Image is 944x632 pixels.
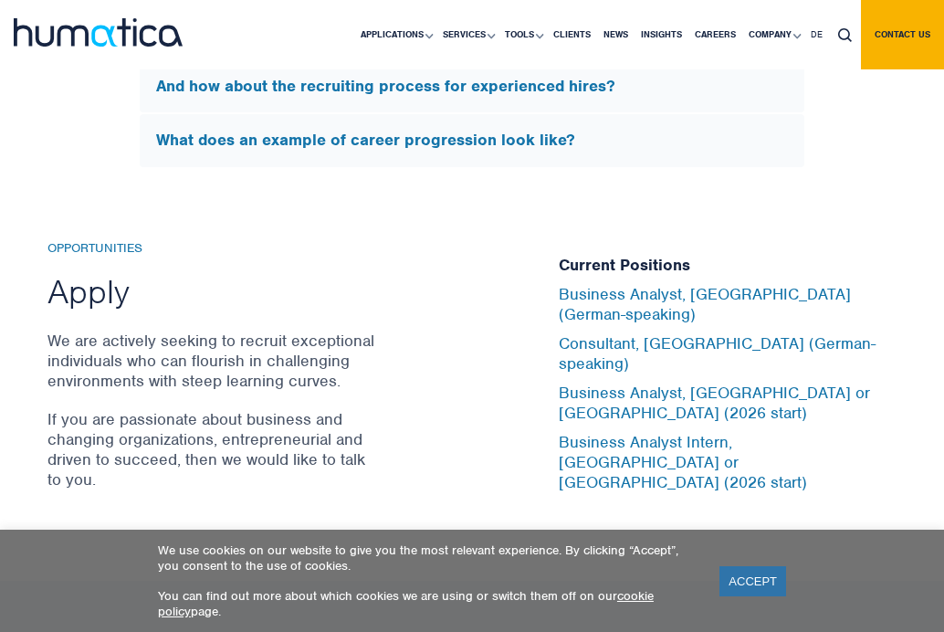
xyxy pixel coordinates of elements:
p: We use cookies on our website to give you the most relevant experience. By clicking “Accept”, you... [158,542,697,574]
img: logo [14,18,183,47]
h5: What does an example of career progression look like? [156,131,788,151]
a: ACCEPT [719,566,786,596]
p: You can find out more about which cookies we are using or switch them off on our page. [158,588,697,619]
h6: Opportunities [47,241,376,257]
a: Business Analyst, [GEOGRAPHIC_DATA] (German-speaking) [559,284,851,324]
img: search_icon [838,28,852,42]
a: Business Analyst, [GEOGRAPHIC_DATA] or [GEOGRAPHIC_DATA] (2026 start) [559,383,870,423]
p: If you are passionate about business and changing organizations, entrepreneurial and driven to su... [47,409,376,490]
p: We are actively seeking to recruit exceptional individuals who can flourish in challenging enviro... [47,331,376,391]
a: Business Analyst Intern, [GEOGRAPHIC_DATA] or [GEOGRAPHIC_DATA] (2026 start) [559,432,807,492]
h5: And how about the recruiting process for experienced hires? [156,77,788,97]
h5: Current Positions [559,256,897,276]
a: cookie policy [158,588,654,619]
h2: Apply [47,270,376,312]
a: Consultant, [GEOGRAPHIC_DATA] (German-speaking) [559,333,876,374]
span: DE [811,28,823,40]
